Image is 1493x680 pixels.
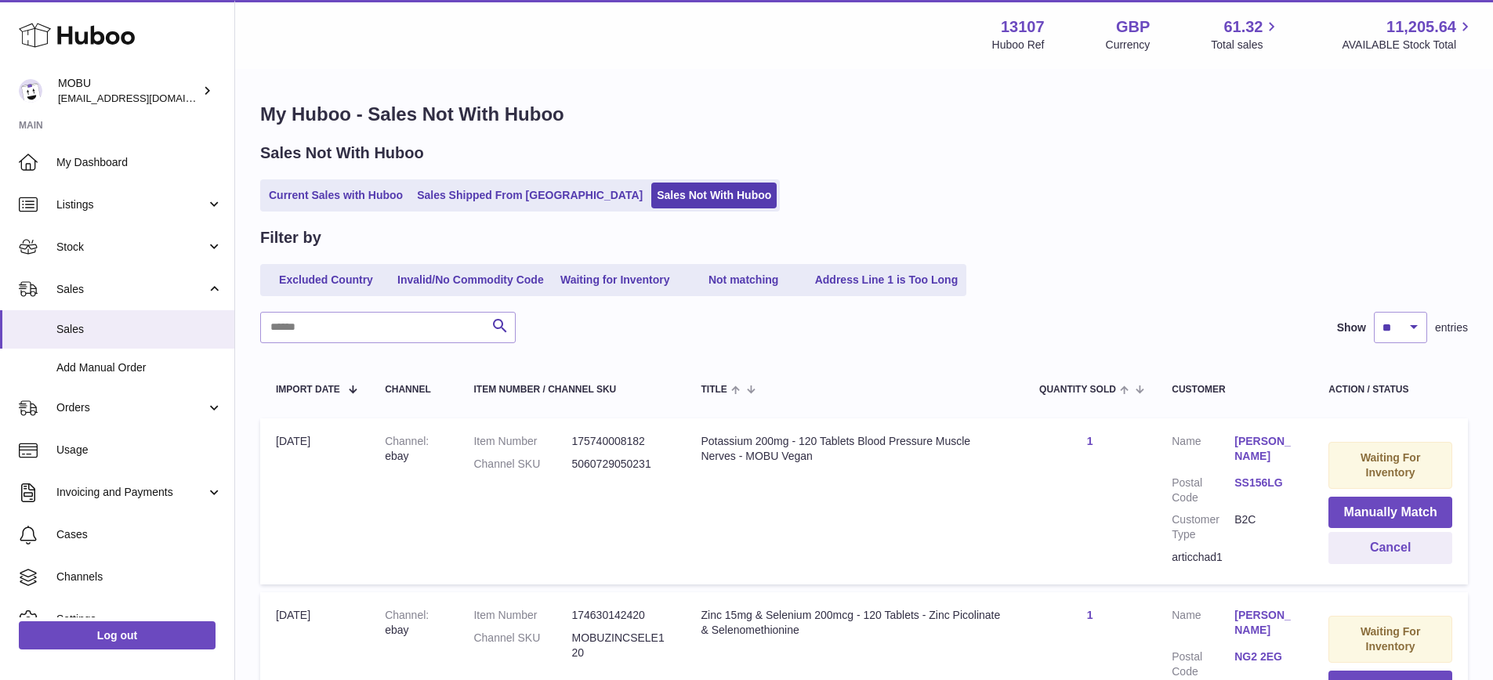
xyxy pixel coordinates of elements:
strong: GBP [1116,16,1150,38]
div: Customer [1172,385,1297,395]
span: Quantity Sold [1039,385,1116,395]
label: Show [1337,320,1366,335]
a: 1 [1087,435,1093,447]
strong: Channel [385,609,429,621]
dt: Name [1172,434,1234,468]
span: entries [1435,320,1468,335]
dt: Postal Code [1172,649,1234,679]
span: Total sales [1211,38,1281,52]
a: Excluded Country [263,267,389,293]
span: Sales [56,282,206,297]
a: Address Line 1 is Too Long [810,267,964,293]
a: SS156LG [1234,476,1297,490]
dt: Postal Code [1172,476,1234,505]
img: mo@mobu.co.uk [19,79,42,103]
a: Sales Not With Huboo [651,183,777,208]
dt: Item Number [473,434,571,449]
span: My Dashboard [56,155,223,170]
span: AVAILABLE Stock Total [1342,38,1474,52]
a: [PERSON_NAME] [1234,608,1297,638]
a: Waiting for Inventory [553,267,678,293]
span: Listings [56,197,206,212]
a: NG2 2EG [1234,649,1297,664]
div: ebay [385,608,442,638]
div: ebay [385,434,442,464]
dt: Customer Type [1172,512,1234,542]
h2: Filter by [260,227,321,248]
dt: Channel SKU [473,457,571,472]
dd: B2C [1234,512,1297,542]
a: 61.32 Total sales [1211,16,1281,52]
span: Settings [56,612,223,627]
span: Invoicing and Payments [56,485,206,500]
div: Currency [1106,38,1151,52]
div: MOBU [58,76,199,106]
dt: Item Number [473,608,571,623]
a: 1 [1087,609,1093,621]
strong: Waiting For Inventory [1361,625,1420,653]
strong: Waiting For Inventory [1361,451,1420,479]
span: 61.32 [1223,16,1263,38]
span: Channels [56,570,223,584]
a: 11,205.64 AVAILABLE Stock Total [1342,16,1474,52]
dt: Name [1172,608,1234,642]
dd: MOBUZINCSELE120 [571,631,669,660]
a: Sales Shipped From [GEOGRAPHIC_DATA] [411,183,648,208]
a: Log out [19,621,216,649]
span: Title [701,385,727,395]
strong: Channel [385,435,429,447]
span: Orders [56,400,206,415]
div: Huboo Ref [992,38,1045,52]
a: [PERSON_NAME] [1234,434,1297,464]
span: [EMAIL_ADDRESS][DOMAIN_NAME] [58,92,230,104]
span: Cases [56,527,223,542]
div: Potassium 200mg - 120 Tablets Blood Pressure Muscle Nerves - MOBU Vegan [701,434,1008,464]
span: Add Manual Order [56,360,223,375]
span: Usage [56,443,223,458]
a: Current Sales with Huboo [263,183,408,208]
h2: Sales Not With Huboo [260,143,424,164]
strong: 13107 [1001,16,1045,38]
a: Invalid/No Commodity Code [392,267,549,293]
dd: 175740008182 [571,434,669,449]
div: Zinc 15mg & Selenium 200mcg - 120 Tablets - Zinc Picolinate & Selenomethionine [701,608,1008,638]
span: Sales [56,322,223,337]
a: Not matching [681,267,806,293]
dd: 5060729050231 [571,457,669,472]
h1: My Huboo - Sales Not With Huboo [260,102,1468,127]
td: [DATE] [260,418,369,584]
button: Manually Match [1328,497,1452,529]
span: Import date [276,385,340,395]
div: Action / Status [1328,385,1452,395]
span: Stock [56,240,206,255]
div: Channel [385,385,442,395]
div: articchad1 [1172,550,1297,565]
button: Cancel [1328,532,1452,564]
dd: 174630142420 [571,608,669,623]
div: Item Number / Channel SKU [473,385,669,395]
dt: Channel SKU [473,631,571,660]
span: 11,205.64 [1386,16,1456,38]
